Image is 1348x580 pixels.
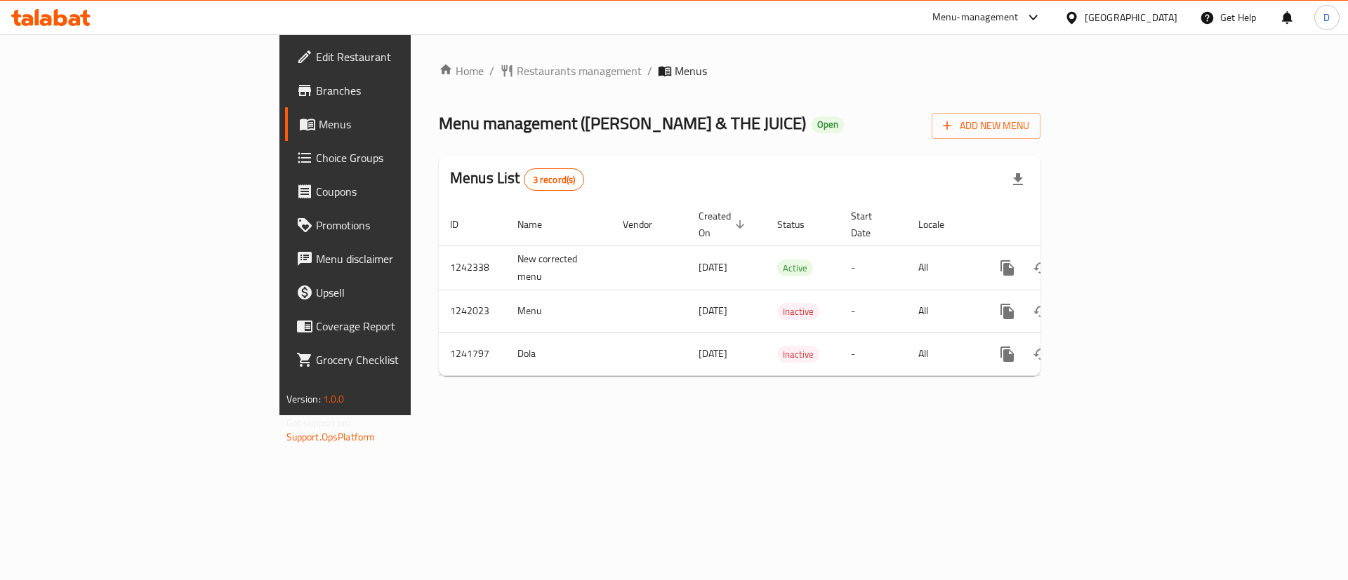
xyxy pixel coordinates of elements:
[285,343,505,377] a: Grocery Checklist
[777,260,813,276] span: Active
[316,318,494,335] span: Coverage Report
[623,216,670,233] span: Vendor
[316,149,494,166] span: Choice Groups
[851,208,890,241] span: Start Date
[439,107,806,139] span: Menu management ( [PERSON_NAME] & THE JUICE )
[285,208,505,242] a: Promotions
[991,337,1024,371] button: more
[316,250,494,267] span: Menu disclaimer
[932,9,1019,26] div: Menu-management
[991,295,1024,328] button: more
[840,332,907,375] td: -
[316,82,494,99] span: Branches
[699,258,727,276] span: [DATE]
[439,203,1137,376] table: enhanced table
[907,332,979,375] td: All
[286,414,351,432] span: Get support on:
[777,346,819,363] span: Inactive
[316,48,494,65] span: Edit Restaurant
[285,141,505,175] a: Choice Groups
[285,309,505,343] a: Coverage Report
[285,276,505,309] a: Upsell
[675,62,707,79] span: Menus
[1001,163,1035,196] div: Export file
[316,183,494,200] span: Coupons
[450,216,477,233] span: ID
[647,62,652,79] li: /
[907,290,979,332] td: All
[316,284,494,301] span: Upsell
[524,173,584,187] span: 3 record(s)
[777,216,823,233] span: Status
[285,40,505,74] a: Edit Restaurant
[979,203,1137,246] th: Actions
[517,216,560,233] span: Name
[932,113,1040,139] button: Add New Menu
[506,245,612,290] td: New corrected menu
[285,242,505,276] a: Menu disclaimer
[777,304,819,320] span: Inactive
[439,62,1040,79] nav: breadcrumb
[316,351,494,368] span: Grocery Checklist
[943,117,1029,135] span: Add New Menu
[777,303,819,320] div: Inactive
[840,290,907,332] td: -
[699,302,727,320] span: [DATE]
[285,107,505,141] a: Menus
[285,74,505,107] a: Branches
[1085,10,1177,25] div: [GEOGRAPHIC_DATA]
[777,346,819,363] div: Inactive
[319,116,494,133] span: Menus
[1024,337,1058,371] button: Change Status
[506,332,612,375] td: Dola
[450,168,584,191] h2: Menus List
[316,217,494,234] span: Promotions
[1024,295,1058,328] button: Change Status
[506,290,612,332] td: Menu
[524,168,585,191] div: Total records count
[1323,10,1330,25] span: D
[918,216,963,233] span: Locale
[699,208,749,241] span: Created On
[907,245,979,290] td: All
[840,245,907,290] td: -
[323,390,345,408] span: 1.0.0
[286,428,376,446] a: Support.OpsPlatform
[500,62,642,79] a: Restaurants management
[286,390,321,408] span: Version:
[517,62,642,79] span: Restaurants management
[812,116,844,133] div: Open
[812,119,844,130] span: Open
[285,175,505,208] a: Coupons
[1024,251,1058,285] button: Change Status
[991,251,1024,285] button: more
[699,344,727,363] span: [DATE]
